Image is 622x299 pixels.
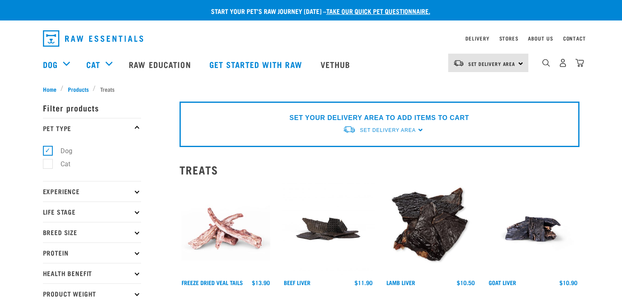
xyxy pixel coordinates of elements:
[182,281,243,284] a: Freeze Dried Veal Tails
[43,242,141,263] p: Protein
[326,9,430,13] a: take our quick pet questionnaire.
[355,279,373,286] div: $11.90
[63,85,93,93] a: Products
[47,159,74,169] label: Cat
[180,163,579,176] h2: Treats
[457,279,475,286] div: $10.50
[312,48,361,81] a: Vethub
[499,37,519,40] a: Stores
[575,59,584,67] img: home-icon@2x.png
[180,183,272,276] img: FD Veal Tail White Background
[43,118,141,138] p: Pet Type
[487,183,579,276] img: Goat Liver
[43,202,141,222] p: Life Stage
[528,37,553,40] a: About Us
[47,146,76,156] label: Dog
[563,37,586,40] a: Contact
[559,279,577,286] div: $10.90
[68,85,89,93] span: Products
[386,281,415,284] a: Lamb Liver
[43,97,141,118] p: Filter products
[43,181,141,202] p: Experience
[489,281,516,284] a: Goat Liver
[384,183,477,276] img: Beef Liver and Lamb Liver Treats
[121,48,201,81] a: Raw Education
[284,281,310,284] a: Beef Liver
[559,59,567,67] img: user.png
[360,127,415,133] span: Set Delivery Area
[465,37,489,40] a: Delivery
[542,59,550,67] img: home-icon-1@2x.png
[343,125,356,134] img: van-moving.png
[252,279,270,286] div: $13.90
[43,30,143,47] img: Raw Essentials Logo
[43,85,56,93] span: Home
[282,183,375,276] img: Beef Liver
[43,222,141,242] p: Breed Size
[86,58,100,70] a: Cat
[290,113,469,123] p: SET YOUR DELIVERY AREA TO ADD ITEMS TO CART
[43,85,579,93] nav: breadcrumbs
[43,263,141,283] p: Health Benefit
[468,62,516,65] span: Set Delivery Area
[201,48,312,81] a: Get started with Raw
[43,85,61,93] a: Home
[453,59,464,67] img: van-moving.png
[43,58,58,70] a: Dog
[36,27,586,50] nav: dropdown navigation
